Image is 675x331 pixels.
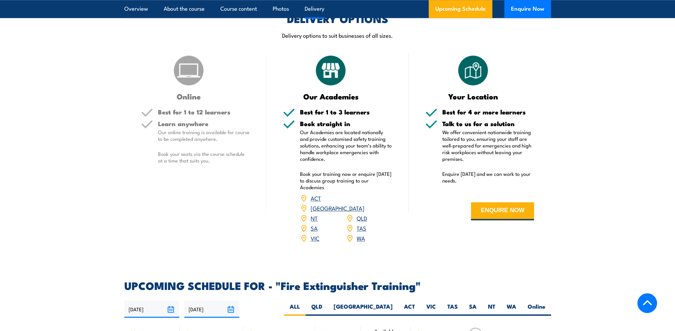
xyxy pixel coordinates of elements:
[442,171,534,184] p: Enquire [DATE] and we can work to your needs.
[311,204,364,212] a: [GEOGRAPHIC_DATA]
[482,303,501,316] label: NT
[398,303,421,316] label: ACT
[311,214,318,222] a: NT
[471,202,534,220] button: ENQUIRE NOW
[311,234,319,242] a: VIC
[300,120,392,127] h5: Book straight in
[501,303,522,316] label: WA
[124,31,551,39] p: Delivery options to suit businesses of all sizes.
[158,129,250,142] p: Our online training is available for course to be completed anywhere.
[124,301,179,318] input: From date
[442,303,463,316] label: TAS
[357,234,365,242] a: WA
[522,303,551,316] label: Online
[283,92,379,100] h3: Our Academies
[287,14,388,23] h2: DELIVERY OPTIONS
[463,303,482,316] label: SA
[300,109,392,115] h5: Best for 1 to 3 learners
[184,301,239,318] input: To date
[306,303,328,316] label: QLD
[425,92,521,100] h3: Your Location
[357,224,366,232] a: TAS
[357,214,367,222] a: QLD
[158,109,250,115] h5: Best for 1 to 12 learners
[141,92,237,100] h3: Online
[300,129,392,162] p: Our Academies are located nationally and provide customised safety training solutions, enhancing ...
[300,171,392,191] p: Book your training now or enquire [DATE] to discuss group training to our Academies
[442,120,534,127] h5: Talk to us for a solution
[158,150,250,164] p: Book your seats via the course schedule at a time that suits you.
[284,303,306,316] label: ALL
[442,129,534,162] p: We offer convenient nationwide training tailored to you, ensuring your staff are well-prepared fo...
[311,194,321,202] a: ACT
[158,120,250,127] h5: Learn anywhere
[124,281,551,290] h2: UPCOMING SCHEDULE FOR - "Fire Extinguisher Training"
[328,303,398,316] label: [GEOGRAPHIC_DATA]
[421,303,442,316] label: VIC
[311,224,318,232] a: SA
[442,109,534,115] h5: Best for 4 or more learners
